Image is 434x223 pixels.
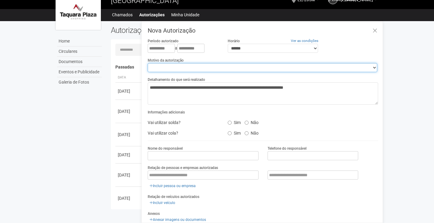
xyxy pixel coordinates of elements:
[148,216,208,223] a: Anexar imagens ou documentos
[118,172,140,178] div: [DATE]
[148,77,205,82] label: Detalhamento do que será realizado
[228,118,241,125] label: Sim
[139,11,165,19] a: Autorizações
[148,58,184,63] label: Motivo da autorização
[57,77,102,87] a: Galeria de Fotos
[112,11,133,19] a: Chamados
[148,165,218,170] label: Relação de pessoas e empresas autorizadas
[148,211,160,216] label: Anexos
[148,44,218,53] div: a
[148,110,185,115] label: Informações adicionais
[148,38,178,44] label: Período autorizado
[228,129,241,136] label: Sim
[148,146,183,151] label: Nome do responsável
[171,11,199,19] a: Minha Unidade
[268,146,307,151] label: Telefone do responsável
[148,183,198,189] a: Incluir pessoa ou empresa
[245,129,259,136] label: Não
[228,38,240,44] label: Horário
[57,36,102,46] a: Home
[228,131,232,135] input: Sim
[115,73,143,83] th: Data
[143,129,223,138] div: Vai utilizar cola?
[118,88,140,94] div: [DATE]
[291,39,318,43] a: Ver as condições
[118,108,140,114] div: [DATE]
[57,57,102,67] a: Documentos
[148,194,199,199] label: Relação de veículos autorizados
[143,118,223,127] div: Vai utilizar solda?
[245,121,249,125] input: Não
[115,65,374,69] h4: Passadas
[118,195,140,201] div: [DATE]
[148,199,177,206] a: Incluir veículo
[228,121,232,125] input: Sim
[245,118,259,125] label: Não
[57,46,102,57] a: Circulares
[118,132,140,138] div: [DATE]
[245,131,249,135] input: Não
[57,67,102,77] a: Eventos e Publicidade
[118,152,140,158] div: [DATE]
[148,27,378,33] h3: Nova Autorização
[111,26,240,35] h2: Autorizações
